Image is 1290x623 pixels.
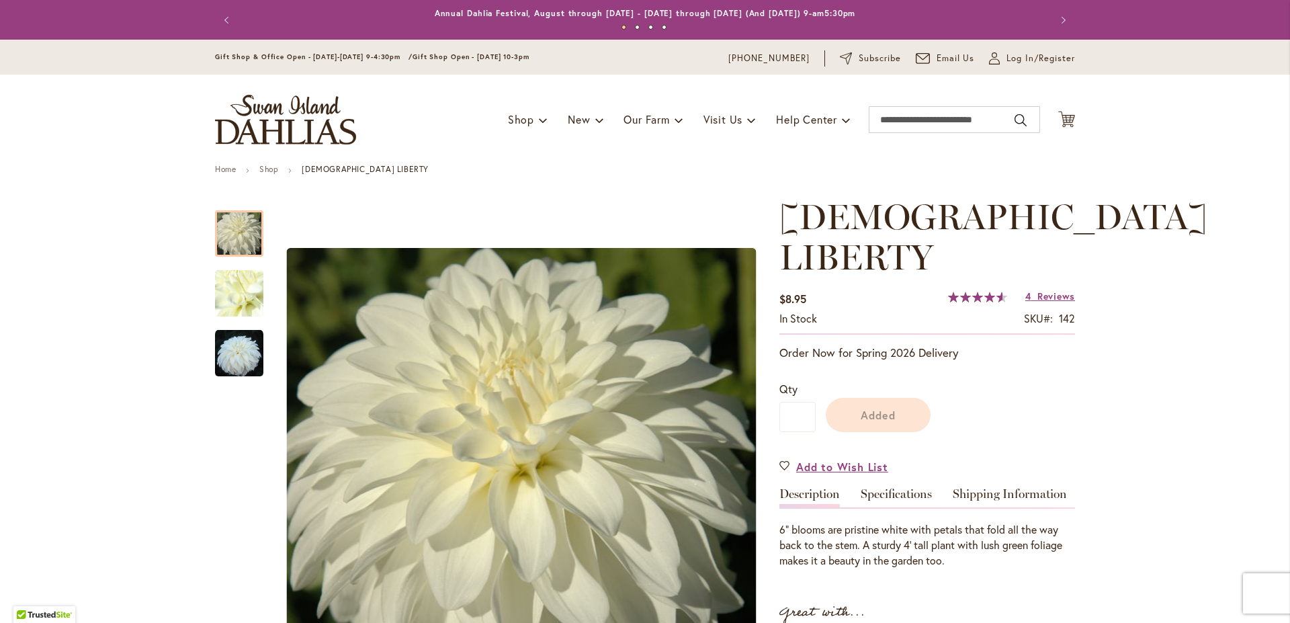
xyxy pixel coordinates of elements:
[859,52,901,65] span: Subscribe
[635,25,640,30] button: 2 of 4
[840,52,901,65] a: Subscribe
[302,164,429,174] strong: [DEMOGRAPHIC_DATA] LIBERTY
[1006,52,1075,65] span: Log In/Register
[861,488,932,507] a: Specifications
[508,112,534,126] span: Shop
[779,345,1075,361] p: Order Now for Spring 2026 Delivery
[215,7,242,34] button: Previous
[413,52,529,61] span: Gift Shop Open - [DATE] 10-3pm
[779,488,1075,569] div: Detailed Product Info
[215,329,263,378] img: LADY LIBERTY
[1048,7,1075,34] button: Next
[779,292,806,306] span: $8.95
[568,112,590,126] span: New
[989,52,1075,65] a: Log In/Register
[215,95,356,144] a: store logo
[948,292,1007,302] div: 92%
[623,112,669,126] span: Our Farm
[776,112,837,126] span: Help Center
[703,112,742,126] span: Visit Us
[215,52,413,61] span: Gift Shop & Office Open - [DATE]-[DATE] 9-4:30pm /
[779,488,840,507] a: Description
[1059,311,1075,327] div: 142
[953,488,1067,507] a: Shipping Information
[1037,290,1075,302] span: Reviews
[435,8,856,18] a: Annual Dahlia Festival, August through [DATE] - [DATE] through [DATE] (And [DATE]) 9-am5:30pm
[779,459,888,474] a: Add to Wish List
[779,311,817,325] span: In stock
[779,196,1207,278] span: [DEMOGRAPHIC_DATA] LIBERTY
[191,257,288,330] img: LADY LIBERTY
[916,52,975,65] a: Email Us
[648,25,653,30] button: 3 of 4
[215,317,263,376] div: LADY LIBERTY
[937,52,975,65] span: Email Us
[662,25,666,30] button: 4 of 4
[215,257,277,317] div: LADY LIBERTY
[779,382,798,396] span: Qty
[621,25,626,30] button: 1 of 4
[779,522,1075,569] div: 6" blooms are pristine white with petals that fold all the way back to the stem. A sturdy 4' tall...
[1024,311,1053,325] strong: SKU
[1025,290,1075,302] a: 4 Reviews
[259,164,278,174] a: Shop
[779,311,817,327] div: Availability
[1025,290,1031,302] span: 4
[215,197,277,257] div: LADY LIBERTY
[215,164,236,174] a: Home
[796,459,888,474] span: Add to Wish List
[728,52,810,65] a: [PHONE_NUMBER]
